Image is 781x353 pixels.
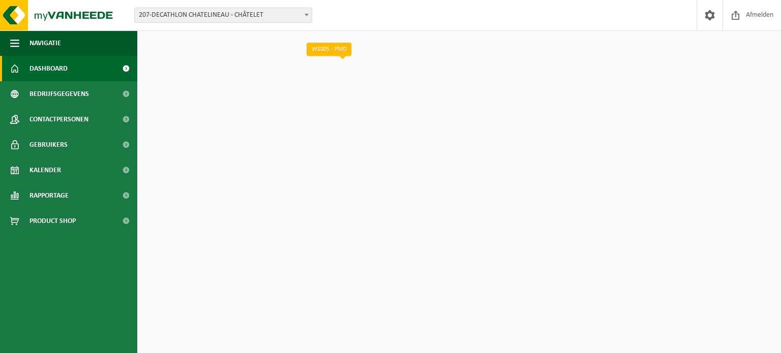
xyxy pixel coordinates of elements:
span: Contactpersonen [29,107,88,132]
span: 207-DECATHLON CHATELINEAU - CHÂTELET [135,8,312,22]
span: Kalender [29,157,61,183]
span: Dashboard [29,56,68,81]
span: Navigatie [29,30,61,56]
span: Bedrijfsgegevens [29,81,89,107]
span: Gebruikers [29,132,68,157]
span: Rapportage [29,183,69,208]
span: Product Shop [29,208,76,234]
span: 207-DECATHLON CHATELINEAU - CHÂTELET [134,8,312,23]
